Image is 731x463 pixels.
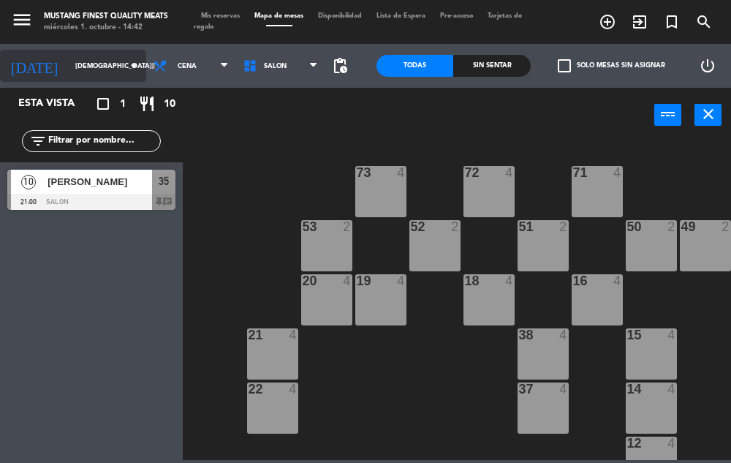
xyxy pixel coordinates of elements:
[700,105,717,123] i: close
[667,220,676,233] div: 2
[311,12,369,19] span: Disponibilidad
[11,9,33,35] button: menu
[125,57,143,75] i: arrow_drop_down
[663,13,681,31] i: turned_in_not
[44,11,168,22] div: Mustang Finest Quality Meats
[519,220,520,233] div: 51
[505,274,514,287] div: 4
[559,220,568,233] div: 2
[264,62,287,70] span: SALON
[289,328,298,342] div: 4
[21,175,36,189] span: 10
[94,95,112,113] i: crop_square
[120,96,126,113] span: 1
[138,95,156,113] i: restaurant
[303,220,303,233] div: 53
[699,57,716,75] i: power_settings_new
[343,220,352,233] div: 2
[559,328,568,342] div: 4
[331,57,349,75] span: pending_actions
[558,59,571,72] span: check_box_outline_blank
[44,22,168,33] div: miércoles 1. octubre - 14:42
[433,12,480,19] span: Pre-acceso
[505,166,514,179] div: 4
[659,105,677,123] i: power_input
[721,220,730,233] div: 2
[247,12,311,19] span: Mapa de mesas
[573,274,574,287] div: 16
[613,166,622,179] div: 4
[343,274,352,287] div: 4
[453,55,530,77] div: Sin sentar
[164,96,175,113] span: 10
[289,383,298,396] div: 4
[631,13,648,31] i: exit_to_app
[397,166,406,179] div: 4
[194,12,247,19] span: Mis reservas
[159,173,169,190] span: 35
[519,383,520,396] div: 37
[376,55,453,77] div: Todas
[654,104,681,126] button: power_input
[178,62,197,70] span: Cena
[573,166,574,179] div: 71
[7,95,105,113] div: Esta vista
[48,174,152,189] span: [PERSON_NAME]
[397,274,406,287] div: 4
[599,13,616,31] i: add_circle_outline
[11,9,33,31] i: menu
[667,383,676,396] div: 4
[47,133,160,149] input: Filtrar por nombre...
[695,13,713,31] i: search
[465,274,466,287] div: 18
[411,220,412,233] div: 52
[519,328,520,342] div: 38
[303,274,303,287] div: 20
[667,328,676,342] div: 4
[357,274,357,287] div: 19
[369,12,433,19] span: Lista de Espera
[29,132,47,150] i: filter_list
[694,104,721,126] button: close
[465,166,466,179] div: 72
[558,59,665,72] label: Solo mesas sin asignar
[559,383,568,396] div: 4
[667,437,676,450] div: 4
[357,166,357,179] div: 73
[451,220,460,233] div: 2
[613,274,622,287] div: 4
